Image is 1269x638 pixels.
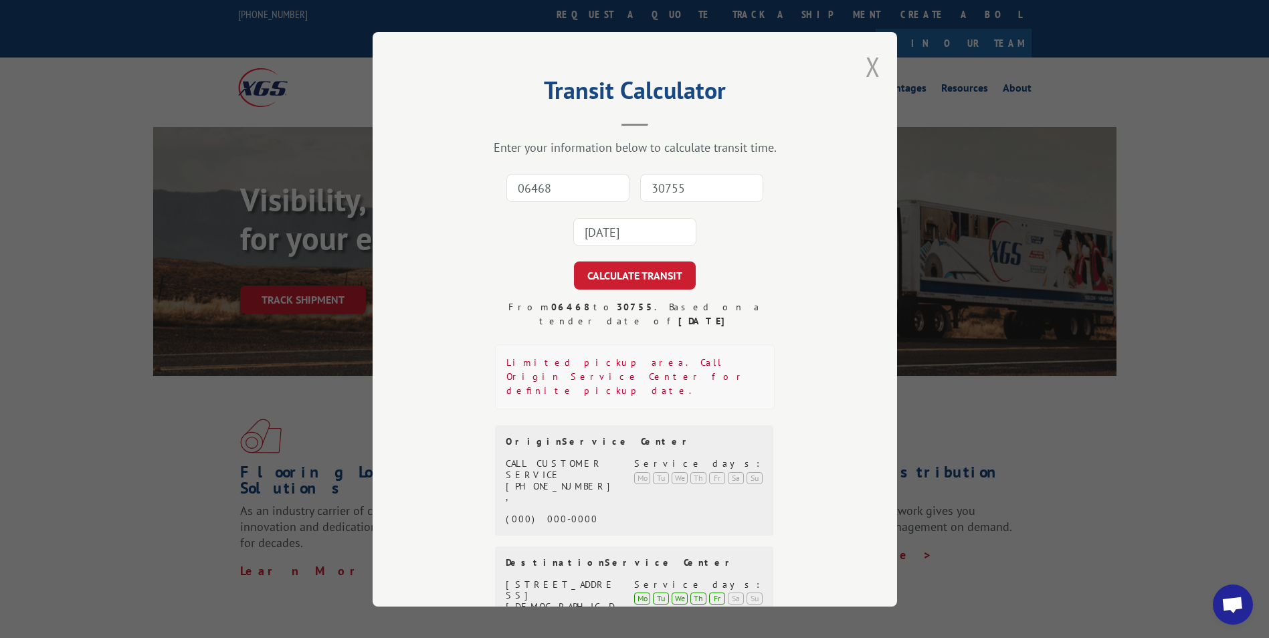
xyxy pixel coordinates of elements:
[728,593,744,605] div: Sa
[440,140,830,155] div: Enter your information below to calculate transit time.
[634,593,650,605] div: Mo
[495,344,775,409] div: Limited pickup area. Call Origin Service Center for definite pickup date.
[634,471,650,484] div: Mo
[551,301,593,313] strong: 06468
[866,49,880,84] button: Close modal
[747,593,763,605] div: Su
[690,593,706,605] div: Th
[709,593,725,605] div: Fr
[506,458,619,492] div: CALL CUSTOMER SERVICE [PHONE_NUMBER]
[653,593,669,605] div: Tu
[495,300,775,328] div: From to . Based on a tender date of
[617,301,654,313] strong: 30755
[634,458,763,469] div: Service days:
[728,471,744,484] div: Sa
[709,471,725,484] div: Fr
[678,315,730,327] strong: [DATE]
[747,471,763,484] div: Su
[634,578,763,590] div: Service days:
[1213,584,1253,625] div: Open chat
[672,471,688,484] div: We
[672,593,688,605] div: We
[506,578,619,623] div: [STREET_ADDRESS][DEMOGRAPHIC_DATA]
[506,436,763,447] div: Origin Service Center
[573,218,696,246] input: Tender Date
[506,514,619,525] div: (000) 000-0000
[440,81,830,106] h2: Transit Calculator
[506,492,619,503] div: ,
[506,557,763,568] div: Destination Service Center
[653,471,669,484] div: Tu
[690,471,706,484] div: Th
[640,174,763,202] input: Dest. Zip
[506,174,629,202] input: Origin Zip
[574,261,696,290] button: CALCULATE TRANSIT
